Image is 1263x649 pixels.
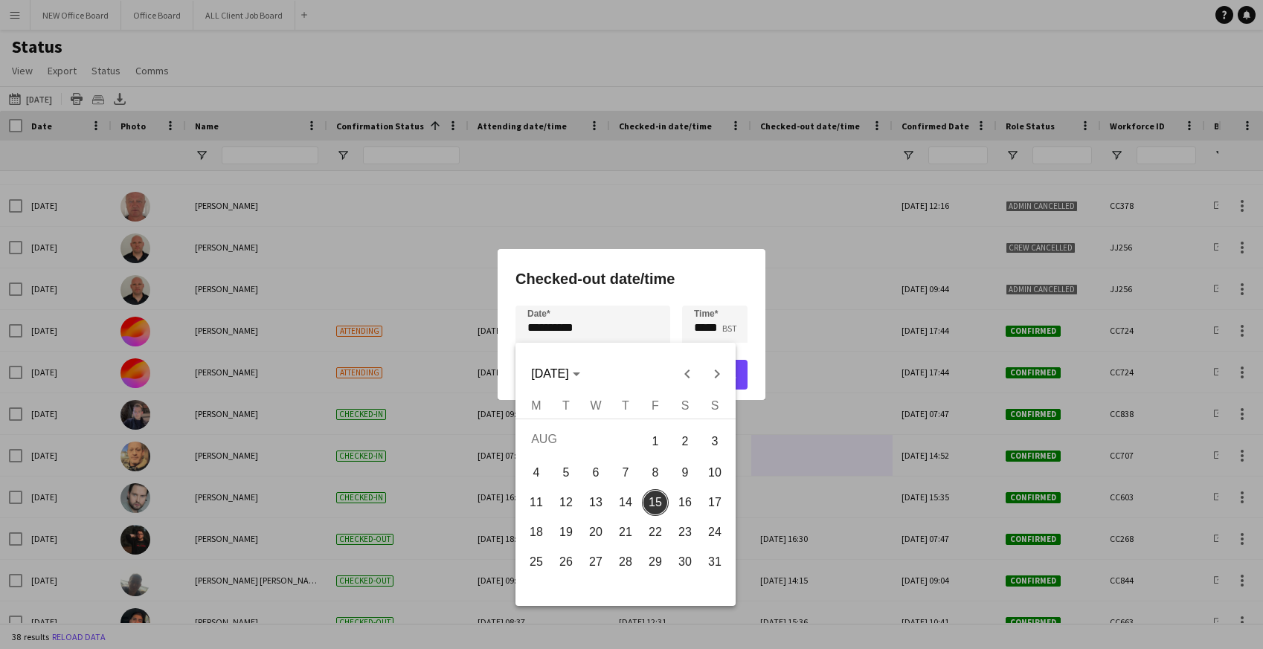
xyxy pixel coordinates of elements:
[672,549,698,575] span: 30
[521,517,551,547] button: 18-08-2025
[640,424,670,458] button: 01-08-2025
[670,424,700,458] button: 02-08-2025
[642,549,669,575] span: 29
[553,459,579,486] span: 5
[582,489,609,516] span: 13
[521,547,551,577] button: 25-08-2025
[551,517,581,547] button: 19-08-2025
[670,547,700,577] button: 30-08-2025
[611,517,640,547] button: 21-08-2025
[612,519,639,546] span: 21
[551,547,581,577] button: 26-08-2025
[670,458,700,488] button: 09-08-2025
[670,488,700,517] button: 16-08-2025
[611,458,640,488] button: 07-08-2025
[701,519,728,546] span: 24
[612,459,639,486] span: 7
[523,459,550,486] span: 4
[700,547,730,577] button: 31-08-2025
[670,517,700,547] button: 23-08-2025
[652,399,659,412] span: F
[640,547,670,577] button: 29-08-2025
[701,459,728,486] span: 10
[581,547,611,577] button: 27-08-2025
[581,488,611,517] button: 13-08-2025
[701,549,728,575] span: 31
[612,489,639,516] span: 14
[700,424,730,458] button: 03-08-2025
[700,517,730,547] button: 24-08-2025
[562,399,570,412] span: T
[672,519,698,546] span: 23
[582,519,609,546] span: 20
[672,426,698,456] span: 2
[523,489,550,516] span: 11
[521,424,640,458] td: AUG
[642,489,669,516] span: 15
[521,488,551,517] button: 11-08-2025
[622,399,629,412] span: T
[672,359,702,389] button: Previous month
[640,458,670,488] button: 08-08-2025
[582,549,609,575] span: 27
[590,399,601,412] span: W
[525,361,585,387] button: Choose month and year
[681,399,690,412] span: S
[672,459,698,486] span: 9
[700,488,730,517] button: 17-08-2025
[642,459,669,486] span: 8
[581,517,611,547] button: 20-08-2025
[642,519,669,546] span: 22
[640,517,670,547] button: 22-08-2025
[701,489,728,516] span: 17
[642,426,669,456] span: 1
[553,489,579,516] span: 12
[553,519,579,546] span: 19
[702,359,732,389] button: Next month
[582,459,609,486] span: 6
[523,519,550,546] span: 18
[551,488,581,517] button: 12-08-2025
[523,549,550,575] span: 25
[611,547,640,577] button: 28-08-2025
[581,458,611,488] button: 06-08-2025
[551,458,581,488] button: 05-08-2025
[700,458,730,488] button: 10-08-2025
[701,426,728,456] span: 3
[531,367,568,380] span: [DATE]
[531,399,541,412] span: M
[672,489,698,516] span: 16
[612,549,639,575] span: 28
[553,549,579,575] span: 26
[521,458,551,488] button: 04-08-2025
[711,399,719,412] span: S
[611,488,640,517] button: 14-08-2025
[640,488,670,517] button: 15-08-2025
